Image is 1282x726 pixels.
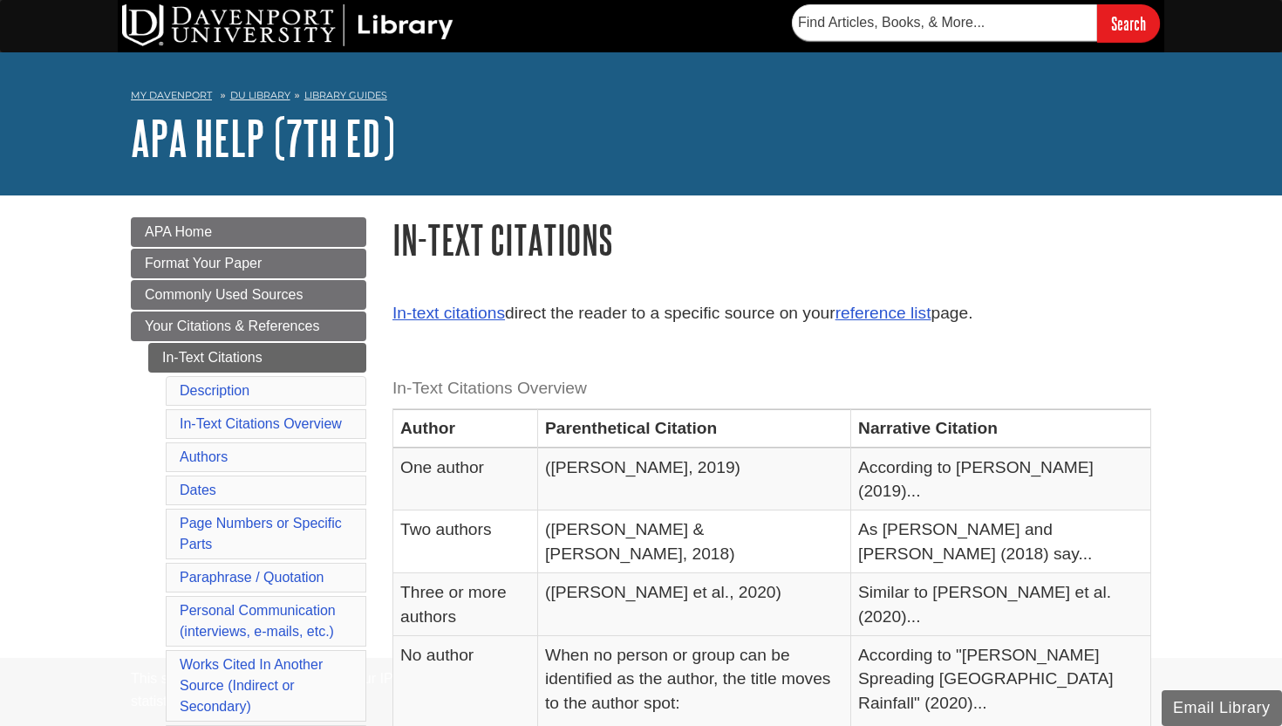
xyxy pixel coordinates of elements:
[851,409,1151,448] th: Narrative Citation
[131,217,366,247] a: APA Home
[131,88,212,103] a: My Davenport
[792,4,1097,41] input: Find Articles, Books, & More...
[145,318,319,333] span: Your Citations & References
[180,416,342,431] a: In-Text Citations Overview
[148,343,366,373] a: In-Text Citations
[538,510,851,573] td: ([PERSON_NAME] & [PERSON_NAME], 2018)
[145,256,262,271] span: Format Your Paper
[1162,690,1282,726] button: Email Library
[145,287,303,302] span: Commonly Used Sources
[393,573,538,636] td: Three or more authors
[180,657,323,714] a: Works Cited In Another Source (Indirect or Secondary)
[851,448,1151,510] td: According to [PERSON_NAME] (2019)...
[230,89,290,101] a: DU Library
[180,516,342,551] a: Page Numbers or Specific Parts
[538,409,851,448] th: Parenthetical Citation
[851,510,1151,573] td: As [PERSON_NAME] and [PERSON_NAME] (2018) say...
[792,4,1160,42] form: Searches DU Library's articles, books, and more
[145,224,212,239] span: APA Home
[131,280,366,310] a: Commonly Used Sources
[392,301,1151,326] p: direct the reader to a specific source on your page.
[180,603,336,639] a: Personal Communication(interviews, e-mails, etc.)
[393,510,538,573] td: Two authors
[122,4,453,46] img: DU Library
[538,448,851,510] td: ([PERSON_NAME], 2019)
[131,111,395,165] a: APA Help (7th Ed)
[180,570,324,585] a: Paraphrase / Quotation
[131,249,366,278] a: Format Your Paper
[835,304,931,322] a: reference list
[393,409,538,448] th: Author
[538,573,851,636] td: ([PERSON_NAME] et al., 2020)
[180,483,216,497] a: Dates
[1097,4,1160,42] input: Search
[180,383,249,398] a: Description
[393,448,538,510] td: One author
[180,449,228,464] a: Authors
[131,312,366,341] a: Your Citations & References
[392,304,505,322] a: In-text citations
[131,84,1151,112] nav: breadcrumb
[392,369,1151,408] caption: In-Text Citations Overview
[304,89,387,101] a: Library Guides
[392,217,1151,262] h1: In-Text Citations
[851,573,1151,636] td: Similar to [PERSON_NAME] et al. (2020)...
